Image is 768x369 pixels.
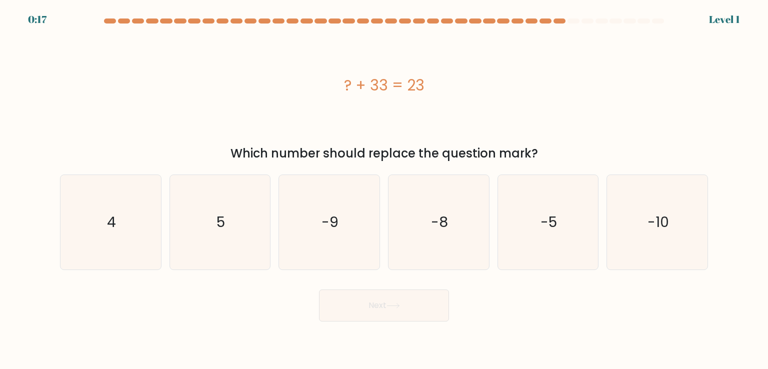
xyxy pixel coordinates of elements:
[647,212,669,232] text: -10
[66,144,702,162] div: Which number should replace the question mark?
[216,212,225,232] text: 5
[60,74,708,96] div: ? + 33 = 23
[540,212,557,232] text: -5
[319,289,449,321] button: Next
[107,212,116,232] text: 4
[28,12,46,27] div: 0:17
[431,212,448,232] text: -8
[709,12,740,27] div: Level 1
[322,212,339,232] text: -9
